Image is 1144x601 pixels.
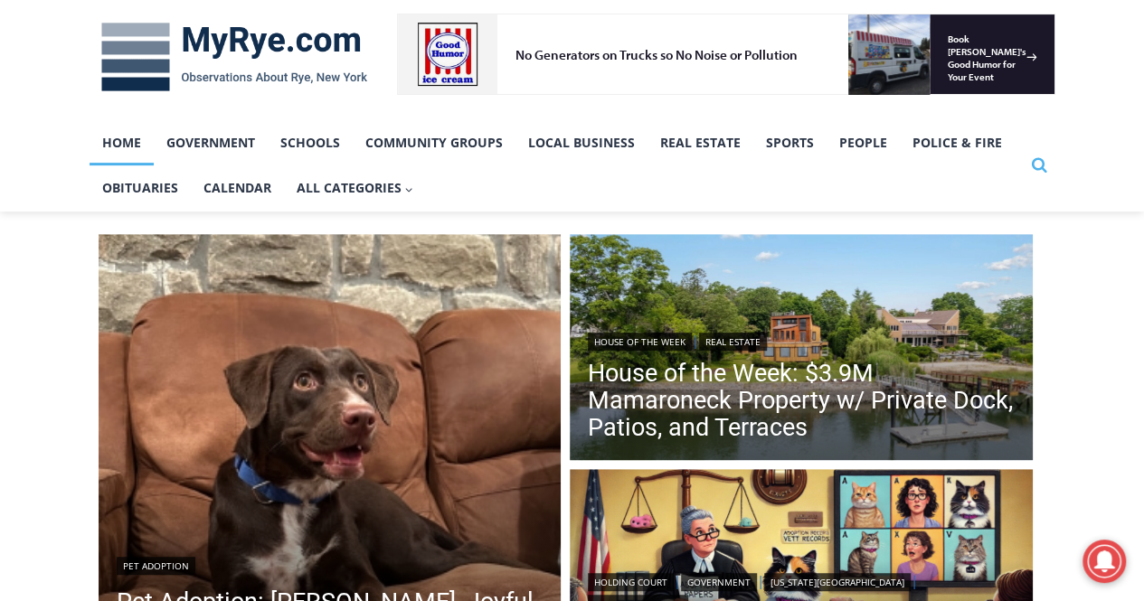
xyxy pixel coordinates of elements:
a: Calendar [191,165,284,211]
a: Holding Court [588,573,674,591]
a: Home [90,120,154,165]
a: Read More House of the Week: $3.9M Mamaroneck Property w/ Private Dock, Patios, and Terraces [570,234,1033,465]
a: House of the Week: $3.9M Mamaroneck Property w/ Private Dock, Patios, and Terraces [588,360,1015,441]
a: Real Estate [699,333,767,351]
a: Intern @ [DOMAIN_NAME] [435,175,876,225]
a: People [827,120,900,165]
a: Police & Fire [900,120,1015,165]
a: Government [681,573,757,591]
a: Pet Adoption [117,557,195,575]
button: View Search Form [1023,149,1055,182]
a: House of the Week [588,333,692,351]
a: Community Groups [353,120,515,165]
h4: Book [PERSON_NAME]'s Good Humor for Your Event [551,19,629,70]
div: Located at [STREET_ADDRESS][PERSON_NAME] [186,113,266,216]
img: 1160 Greacen Point Road, Mamaroneck [570,234,1033,465]
span: Intern @ [DOMAIN_NAME] [473,180,838,221]
div: "I learned about the history of a place I’d honestly never considered even as a resident of [GEOG... [457,1,855,175]
a: Sports [753,120,827,165]
a: Government [154,120,268,165]
div: | [588,329,1015,351]
a: Schools [268,120,353,165]
a: Obituaries [90,165,191,211]
nav: Primary Navigation [90,120,1023,211]
a: Book [PERSON_NAME]'s Good Humor for Your Event [537,5,653,82]
div: No Generators on Trucks so No Noise or Pollution [118,33,447,50]
a: Open Tues. - Sun. [PHONE_NUMBER] [1,182,182,225]
span: Open Tues. - Sun. [PHONE_NUMBER] [5,186,177,255]
a: Local Business [515,120,648,165]
img: MyRye.com [90,10,379,104]
a: [US_STATE][GEOGRAPHIC_DATA] [764,573,911,591]
a: Real Estate [648,120,753,165]
button: Child menu of All Categories [284,165,427,211]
